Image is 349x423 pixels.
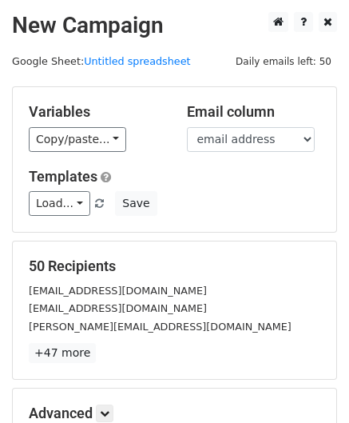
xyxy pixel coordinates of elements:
[12,12,337,39] h2: New Campaign
[84,55,190,67] a: Untitled spreadsheet
[29,103,163,121] h5: Variables
[29,285,207,297] small: [EMAIL_ADDRESS][DOMAIN_NAME]
[115,191,157,216] button: Save
[12,55,191,67] small: Google Sheet:
[187,103,321,121] h5: Email column
[29,127,126,152] a: Copy/paste...
[29,168,97,185] a: Templates
[230,55,337,67] a: Daily emails left: 50
[29,321,291,333] small: [PERSON_NAME][EMAIL_ADDRESS][DOMAIN_NAME]
[29,191,90,216] a: Load...
[29,405,320,422] h5: Advanced
[29,343,96,363] a: +47 more
[29,302,207,314] small: [EMAIL_ADDRESS][DOMAIN_NAME]
[230,53,337,70] span: Daily emails left: 50
[29,257,320,275] h5: 50 Recipients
